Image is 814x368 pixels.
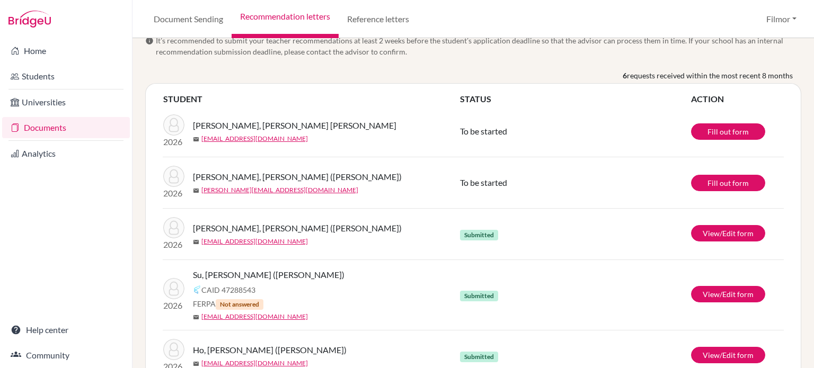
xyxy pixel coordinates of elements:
[163,238,184,251] p: 2026
[163,114,184,136] img: Tan, Dylan Bing Rui
[459,92,691,106] th: STATUS
[163,187,184,200] p: 2026
[193,136,199,142] span: mail
[193,119,396,132] span: [PERSON_NAME], [PERSON_NAME] [PERSON_NAME]
[201,237,308,246] a: [EMAIL_ADDRESS][DOMAIN_NAME]
[691,123,765,140] a: Fill out form
[163,217,184,238] img: Cheng, Li-Jung (Irina)
[156,35,801,57] span: It’s recommended to submit your teacher recommendations at least 2 weeks before the student’s app...
[2,66,130,87] a: Students
[193,222,402,235] span: [PERSON_NAME], [PERSON_NAME] ([PERSON_NAME])
[691,286,765,302] a: View/Edit form
[193,361,199,367] span: mail
[193,314,199,320] span: mail
[201,358,308,368] a: [EMAIL_ADDRESS][DOMAIN_NAME]
[2,345,130,366] a: Community
[193,285,201,294] img: Common App logo
[2,319,130,340] a: Help center
[691,92,784,106] th: ACTION
[691,175,765,191] a: Fill out form
[201,185,358,195] a: [PERSON_NAME][EMAIL_ADDRESS][DOMAIN_NAME]
[460,352,498,362] span: Submitted
[201,284,255,295] span: CAID 47288543
[201,134,308,143] a: [EMAIL_ADDRESS][DOMAIN_NAME]
[460,230,498,240] span: Submitted
[193,170,402,183] span: [PERSON_NAME], [PERSON_NAME] ([PERSON_NAME])
[460,126,507,136] span: To be started
[460,291,498,301] span: Submitted
[145,37,154,45] span: info
[762,9,801,29] button: Filmor
[163,166,184,187] img: Yu, Chia-Hsin (Cindy)
[193,344,347,356] span: Ho, [PERSON_NAME] ([PERSON_NAME])
[2,40,130,61] a: Home
[2,92,130,113] a: Universities
[193,187,199,194] span: mail
[691,225,765,241] a: View/Edit form
[163,339,184,360] img: Ho, Ping-Hung (Benjamin)
[216,299,263,310] span: Not answered
[460,177,507,187] span: To be started
[163,299,184,312] p: 2026
[193,239,199,245] span: mail
[627,70,793,81] span: requests received within the most recent 8 months
[163,136,184,148] p: 2026
[201,312,308,321] a: [EMAIL_ADDRESS][DOMAIN_NAME]
[163,92,459,106] th: STUDENT
[193,268,344,281] span: Su, [PERSON_NAME] ([PERSON_NAME])
[2,143,130,164] a: Analytics
[163,278,184,299] img: Su, Yin-Kai (Darrell)
[623,70,627,81] b: 6
[8,11,51,28] img: Bridge-U
[193,298,263,310] span: FERPA
[691,347,765,363] a: View/Edit form
[2,117,130,138] a: Documents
